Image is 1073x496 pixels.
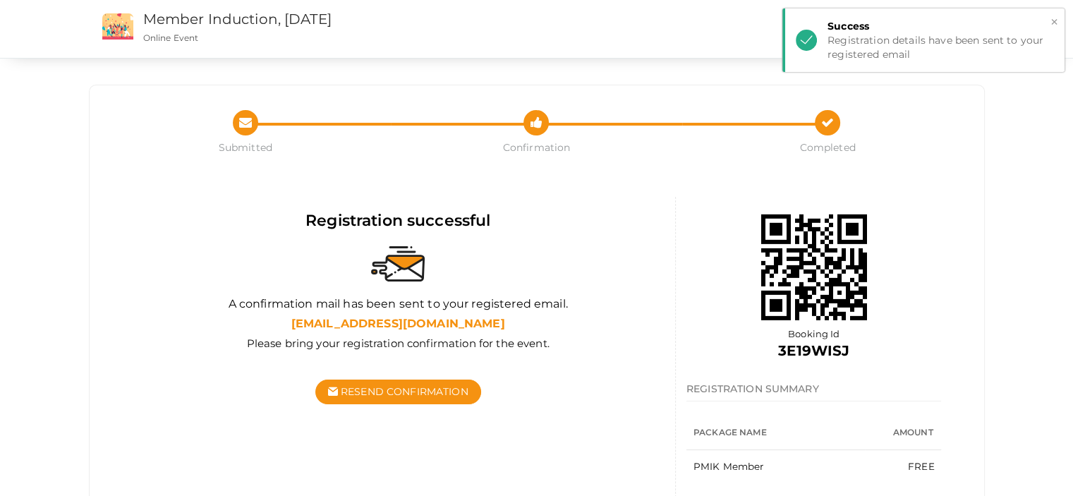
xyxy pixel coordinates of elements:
label: A confirmation mail has been sent to your registered email. [229,296,568,313]
button: Resend Confirmation [315,380,481,404]
img: 68e0aaa746e0fb000150622b [744,197,885,338]
b: 3E19WISJ [778,342,849,359]
img: sent-email.svg [371,246,425,282]
span: Completed [682,140,974,155]
b: [EMAIL_ADDRESS][DOMAIN_NAME] [291,317,505,330]
a: Member Induction, [DATE] [143,11,332,28]
th: Amount [865,416,942,450]
span: Resend Confirmation [341,385,468,398]
img: event2.png [102,13,133,40]
div: Registration successful [132,210,665,231]
span: FREE [908,461,935,472]
th: Package Name [686,416,865,450]
div: Success [828,19,1054,33]
span: Submitted [100,140,392,155]
button: × [1050,14,1059,30]
span: Confirmation [391,140,682,155]
label: Please bring your registration confirmation for the event. [247,336,550,351]
span: Booking Id [788,328,839,339]
div: Registration details have been sent to your registered email [828,33,1054,61]
p: Online Event [143,32,680,44]
td: PMIK Member [686,450,865,484]
span: REGISTRATION SUMMARY [686,382,819,395]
